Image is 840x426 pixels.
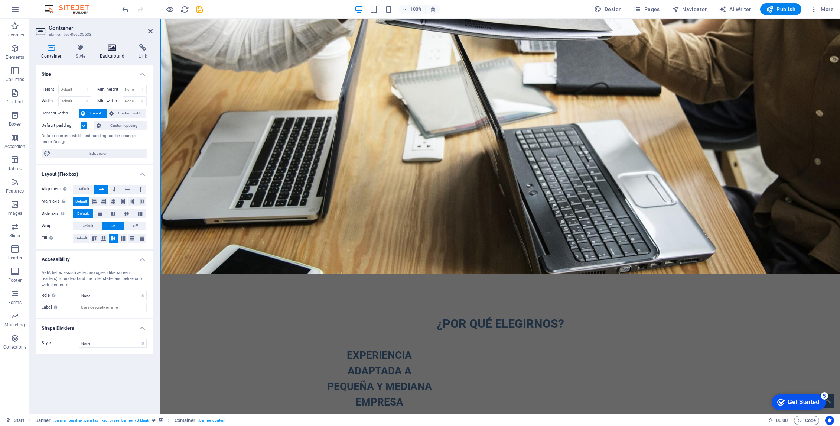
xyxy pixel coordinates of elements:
button: Default [73,185,94,194]
span: Custom spacing [103,121,144,130]
i: Save (Ctrl+S) [195,5,204,14]
p: Images [7,210,23,216]
input: Use a descriptive name [79,303,147,312]
p: Accordion [4,143,25,149]
p: Slider [9,233,21,239]
button: Publish [760,3,801,15]
h4: Style [70,44,94,59]
span: On [111,222,115,230]
span: Edit design [53,149,144,158]
i: This element contains a background [159,418,163,422]
span: AI Writer [719,6,751,13]
h2: Container [49,25,153,31]
a: Click to cancel selection. Double-click to open Pages [6,416,25,425]
button: AI Writer [716,3,754,15]
div: 5 [55,1,62,9]
div: Design (Ctrl+Alt+Y) [591,3,625,15]
span: Default [75,234,87,243]
p: Collections [3,344,26,350]
p: Tables [8,166,22,172]
button: undo [121,5,130,14]
button: reload [180,5,189,14]
span: Style [42,341,51,345]
span: 00 00 [776,416,788,425]
label: Main axis [42,197,73,206]
span: More [810,6,834,13]
h6: Session time [768,416,788,425]
i: This element is a customizable preset [152,418,156,422]
button: Default [73,209,93,218]
button: Default [73,197,89,206]
div: Get Started [22,8,54,15]
button: Navigator [669,3,710,15]
div: Default content width and padding can be changed under Design. [42,133,147,145]
p: Header [7,255,22,261]
label: Width [42,99,58,103]
i: Reload page [180,5,189,14]
h4: Layout (Flexbox) [36,165,153,179]
button: Default [79,109,107,118]
div: Get Started 5 items remaining, 0% complete [6,4,60,19]
span: Publish [766,6,795,13]
label: Min. height [97,87,123,91]
button: Edit design [42,149,147,158]
label: Fill [42,234,73,243]
p: Columns [6,77,24,83]
span: Design [594,6,622,13]
label: Height [42,87,58,91]
label: Label [42,303,79,312]
span: Custom width [116,109,144,118]
div: ARIA helps assistive technologies (like screen readers) to understand the role, state, and behavi... [42,270,147,288]
button: Default [73,234,89,243]
button: Click here to leave preview mode and continue editing [165,5,174,14]
button: More [807,3,837,15]
p: Forms [8,300,22,306]
p: Boxes [9,121,21,127]
label: Wrap [42,222,73,230]
button: 100% [399,5,426,14]
label: Side axis [42,209,73,218]
label: Default padding [42,121,81,130]
span: Off [133,222,138,230]
p: Favorites [5,32,24,38]
span: Default [75,197,87,206]
label: Content width [42,109,79,118]
p: Features [6,188,24,194]
h4: Shape Dividers [36,319,153,333]
i: On resize automatically adjust zoom level to fit chosen device. [430,6,436,13]
button: Code [794,416,819,425]
p: Marketing [4,322,25,328]
span: Click to select. Double-click to edit [35,416,51,425]
button: Usercentrics [825,416,834,425]
button: Off [124,222,146,230]
h4: Link [133,44,153,59]
label: Alignment [42,185,73,194]
h4: Container [36,44,70,59]
button: On [102,222,124,230]
span: : [781,417,782,423]
span: Click to select. Double-click to edit [175,416,195,425]
span: Default [78,185,89,194]
button: save [195,5,204,14]
span: Default [88,109,104,118]
img: Editor Logo [43,5,98,14]
button: Custom spacing [94,121,147,130]
h3: Element #ed-866235633 [49,31,138,38]
span: . banner-content [198,416,225,425]
span: Default [77,209,89,218]
h4: Accessibility [36,251,153,264]
p: Elements [6,54,25,60]
span: Code [797,416,816,425]
p: Content [7,99,23,105]
button: Default [73,222,102,230]
label: Min. width [97,99,123,103]
span: . banner .parallax .parallax-fixed .preset-banner-v3-klank [53,416,149,425]
h4: Background [94,44,133,59]
h4: Size [36,65,153,79]
i: Undo: Delete elements (Ctrl+Z) [121,5,130,14]
button: Pages [631,3,662,15]
h6: 100% [410,5,422,14]
span: Pages [634,6,660,13]
span: Role [42,291,58,300]
nav: breadcrumb [35,416,225,425]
